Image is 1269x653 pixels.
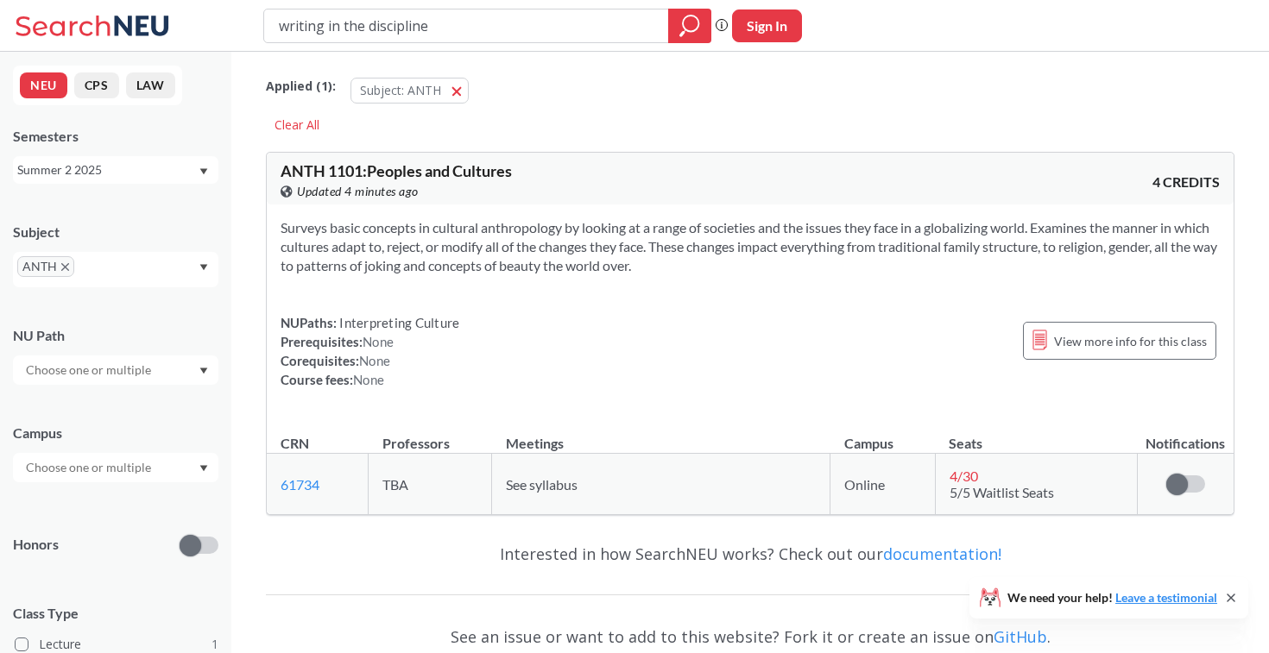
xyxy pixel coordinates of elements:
span: ANTH 1101 : Peoples and Cultures [281,161,512,180]
svg: X to remove pill [61,263,69,271]
div: Dropdown arrow [13,355,218,385]
button: NEU [20,72,67,98]
div: Campus [13,424,218,443]
span: Subject: ANTH [360,82,441,98]
span: None [359,353,390,368]
div: CRN [281,434,309,453]
span: Class Type [13,604,218,623]
svg: Dropdown arrow [199,168,208,175]
div: magnifying glass [668,9,711,43]
span: Applied ( 1 ): [266,77,336,96]
th: Seats [935,417,1137,454]
span: None [363,334,394,349]
span: 4 / 30 [950,468,978,484]
div: Clear All [266,112,328,138]
th: Notifications [1137,417,1234,454]
a: GitHub [994,626,1047,647]
div: NUPaths: Prerequisites: Corequisites: Course fees: [281,313,459,389]
span: We need your help! [1007,592,1217,604]
button: LAW [126,72,175,98]
a: documentation! [883,543,1001,564]
td: TBA [369,454,492,515]
a: 61734 [281,476,319,493]
div: Dropdown arrow [13,453,218,482]
p: Honors [13,535,59,555]
input: Class, professor, course number, "phrase" [277,11,656,41]
span: 4 CREDITS [1152,173,1220,192]
input: Choose one or multiple [17,457,162,478]
td: Online [830,454,936,515]
span: See syllabus [506,476,578,493]
input: Choose one or multiple [17,360,162,380]
span: None [353,372,384,387]
button: Subject: ANTH [350,78,469,104]
div: Interested in how SearchNEU works? Check out our [266,529,1234,579]
button: CPS [74,72,119,98]
span: Updated 4 minutes ago [297,182,419,201]
section: Surveys basic concepts in cultural anthropology by looking at a range of societies and the issues... [281,218,1220,275]
span: View more info for this class [1054,330,1207,352]
svg: Dropdown arrow [199,367,208,374]
svg: magnifying glass [679,14,700,38]
div: Summer 2 2025Dropdown arrow [13,156,218,184]
div: ANTHX to remove pillDropdown arrow [13,252,218,287]
span: 5/5 Waitlist Seats [950,484,1054,500]
div: NU Path [13,326,218,345]
a: Leave a testimonial [1115,590,1217,605]
span: ANTHX to remove pill [17,256,74,277]
div: Subject [13,223,218,242]
th: Campus [830,417,936,454]
th: Meetings [492,417,830,454]
div: Summer 2 2025 [17,160,198,179]
th: Professors [369,417,492,454]
button: Sign In [732,9,802,42]
svg: Dropdown arrow [199,465,208,472]
div: Semesters [13,127,218,146]
svg: Dropdown arrow [199,264,208,271]
span: Interpreting Culture [337,315,459,330]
